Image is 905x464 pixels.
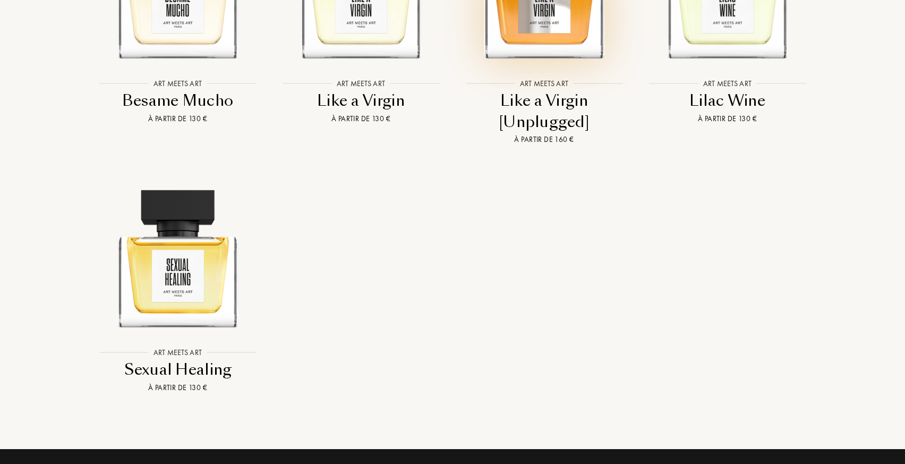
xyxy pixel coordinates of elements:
[90,382,265,393] div: À partir de 130 €
[331,78,390,89] div: Art Meets Art
[457,90,631,132] div: Like a Virgin [Unplugged]
[274,90,448,111] div: Like a Virgin
[90,90,265,111] div: Besame Mucho
[90,113,265,124] div: À partir de 130 €
[640,113,815,124] div: À partir de 130 €
[457,134,631,145] div: À partir de 160 €
[698,78,757,89] div: Art Meets Art
[274,113,448,124] div: À partir de 130 €
[148,347,207,358] div: Art Meets Art
[95,170,260,335] img: Sexual Healing Art Meets Art
[90,359,265,380] div: Sexual Healing
[640,90,815,111] div: Lilac Wine
[515,78,574,89] div: Art Meets Art
[86,158,269,407] a: Sexual Healing Art Meets ArtArt Meets ArtSexual HealingÀ partir de 130 €
[148,78,207,89] div: Art Meets Art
